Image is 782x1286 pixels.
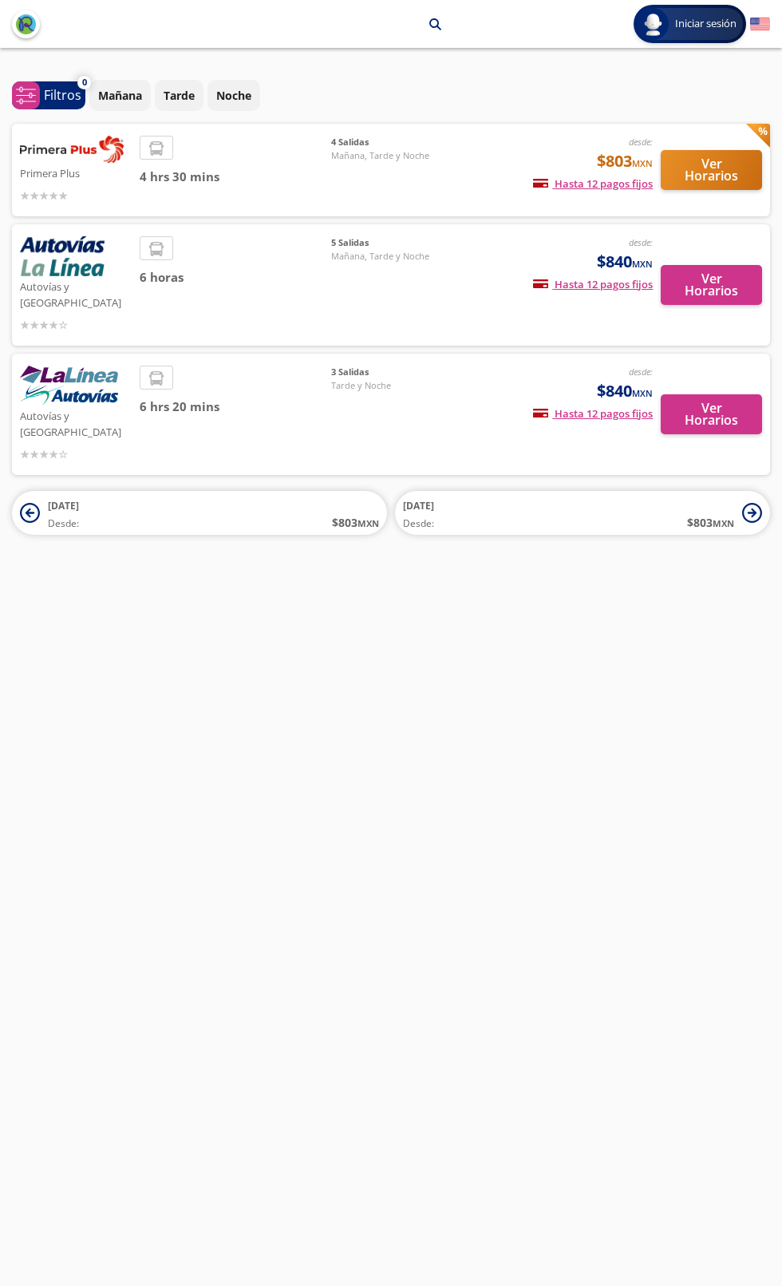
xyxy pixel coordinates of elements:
[357,517,379,529] small: MXN
[140,398,331,416] span: 6 hrs 20 mins
[12,81,85,109] button: 0Filtros
[20,366,118,406] img: Autovías y La Línea
[331,250,443,263] span: Mañana, Tarde y Noche
[403,499,434,512] span: [DATE]
[98,87,142,104] p: Mañana
[632,258,653,270] small: MXN
[597,250,653,274] span: $840
[48,516,79,531] span: Desde:
[155,80,203,111] button: Tarde
[20,136,124,163] img: Primera Plus
[661,394,762,434] button: Ver Horarios
[629,236,653,248] em: desde:
[140,268,331,287] span: 6 horas
[331,136,443,149] span: 4 Salidas
[403,516,434,531] span: Desde:
[20,406,132,440] p: Autovías y [GEOGRAPHIC_DATA]
[48,499,79,512] span: [DATE]
[331,236,443,250] span: 5 Salidas
[533,406,653,421] span: Hasta 12 pagos fijos
[12,10,40,38] button: back
[229,16,342,33] p: [GEOGRAPHIC_DATA]
[331,366,443,379] span: 3 Salidas
[632,387,653,399] small: MXN
[207,80,260,111] button: Noche
[533,277,653,291] span: Hasta 12 pagos fijos
[395,491,770,535] button: [DATE]Desde:$803MXN
[332,514,379,531] span: $ 803
[216,87,251,104] p: Noche
[12,491,387,535] button: [DATE]Desde:$803MXN
[44,85,81,105] p: Filtros
[331,149,443,163] span: Mañana, Tarde y Noche
[713,517,734,529] small: MXN
[661,150,762,190] button: Ver Horarios
[89,80,151,111] button: Mañana
[362,16,417,33] p: Pátzcuaro
[687,514,734,531] span: $ 803
[140,168,331,186] span: 4 hrs 30 mins
[20,276,132,311] p: Autovías y [GEOGRAPHIC_DATA]
[20,163,132,182] p: Primera Plus
[331,379,443,393] span: Tarde y Noche
[20,236,105,276] img: Autovías y La Línea
[597,149,653,173] span: $803
[597,379,653,403] span: $840
[750,14,770,34] button: English
[82,76,87,89] span: 0
[669,16,743,32] span: Iniciar sesión
[661,265,762,305] button: Ver Horarios
[533,176,653,191] span: Hasta 12 pagos fijos
[629,136,653,148] em: desde:
[632,157,653,169] small: MXN
[629,366,653,378] em: desde:
[164,87,195,104] p: Tarde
